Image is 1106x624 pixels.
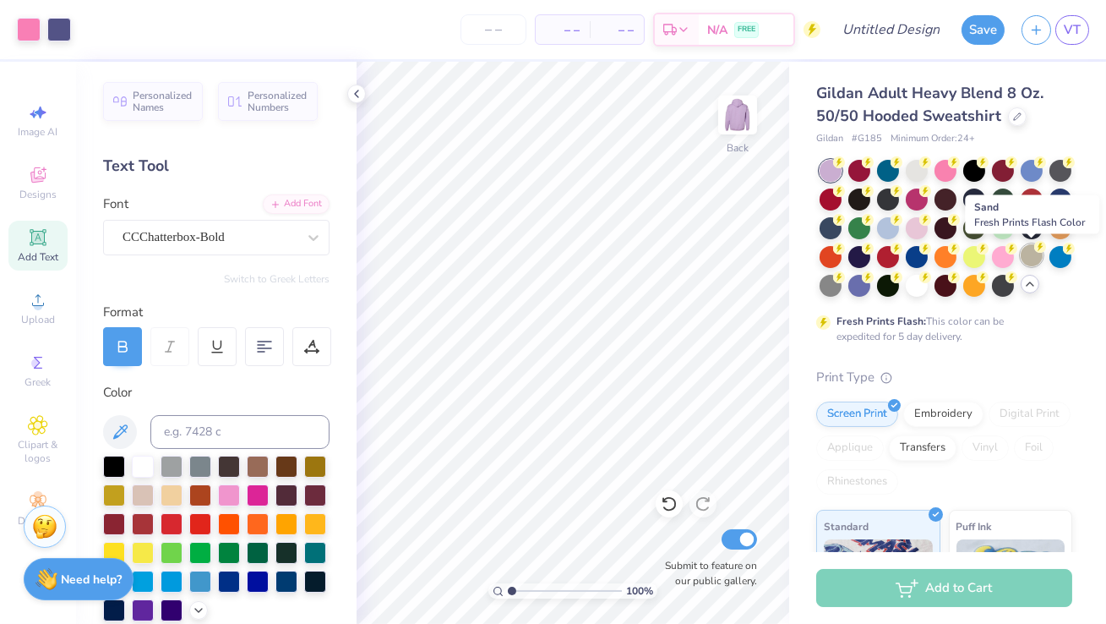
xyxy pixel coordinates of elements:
div: Add Font [263,194,330,214]
span: Fresh Prints Flash Color [974,216,1085,229]
span: Personalized Names [133,90,193,113]
span: Decorate [18,514,58,528]
label: Submit to feature on our public gallery. [656,558,757,588]
div: Sand [965,195,1099,234]
div: Transfers [889,435,956,461]
div: Back [727,140,749,156]
span: – – [600,21,634,39]
div: Screen Print [816,402,898,427]
input: Untitled Design [829,13,953,47]
label: Font [103,194,128,214]
span: Gildan [816,132,843,146]
span: Image AI [19,125,58,139]
span: # G185 [852,132,882,146]
button: Switch to Greek Letters [224,272,330,286]
div: Color [103,383,330,402]
img: Puff Ink [956,539,1065,624]
input: – – [460,14,526,45]
span: Greek [25,375,52,389]
div: Embroidery [903,402,983,427]
span: Add Text [18,250,58,264]
span: Designs [19,188,57,201]
span: Standard [824,517,869,535]
span: Puff Ink [956,517,992,535]
span: Minimum Order: 24 + [891,132,975,146]
div: Format [103,303,331,322]
div: Print Type [816,368,1072,387]
div: Foil [1014,435,1054,461]
span: VT [1064,20,1081,40]
strong: Need help? [62,572,123,588]
div: Text Tool [103,155,330,178]
span: Clipart & logos [8,438,68,465]
div: Applique [816,435,884,461]
span: Personalized Numbers [248,90,308,113]
span: Gildan Adult Heavy Blend 8 Oz. 50/50 Hooded Sweatshirt [816,83,1043,126]
span: – – [546,21,580,39]
a: VT [1055,15,1089,45]
div: Digital Print [989,402,1071,427]
strong: Fresh Prints Flash: [836,315,926,328]
div: This color can be expedited for 5 day delivery. [836,314,1044,344]
img: Standard [824,539,933,624]
input: e.g. 7428 c [150,415,330,449]
span: N/A [707,21,727,39]
img: Back [721,98,755,132]
button: Save [962,15,1005,45]
span: Upload [21,313,55,326]
div: Vinyl [962,435,1009,461]
span: FREE [738,24,755,36]
div: Rhinestones [816,469,898,495]
span: 100 % [626,583,653,599]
